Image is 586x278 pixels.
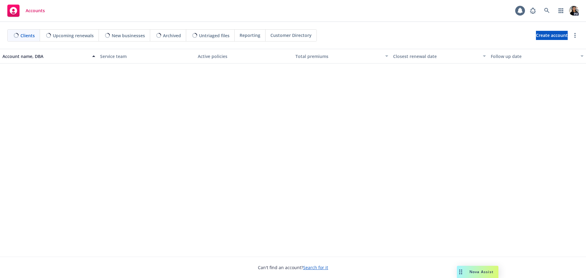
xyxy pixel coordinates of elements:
span: Create account [536,30,568,41]
span: New businesses [112,32,145,39]
span: Clients [20,32,35,39]
a: Switch app [555,5,567,17]
div: Follow up date [491,53,577,60]
div: Drag to move [457,266,465,278]
a: Accounts [5,2,47,19]
a: Search for it [303,265,328,270]
span: Upcoming renewals [53,32,94,39]
div: Account name, DBA [2,53,89,60]
span: Accounts [26,8,45,13]
div: Total premiums [295,53,382,60]
span: Reporting [240,32,260,38]
span: Can't find an account? [258,264,328,271]
span: Untriaged files [199,32,230,39]
div: Service team [100,53,193,60]
span: Nova Assist [469,269,494,274]
a: Report a Bug [527,5,539,17]
a: Search [541,5,553,17]
div: Closest renewal date [393,53,479,60]
span: Archived [163,32,181,39]
button: Follow up date [488,49,586,63]
button: Service team [98,49,195,63]
span: Customer Directory [270,32,312,38]
a: more [571,32,579,39]
img: photo [569,6,579,16]
a: Create account [536,31,568,40]
button: Active policies [195,49,293,63]
button: Closest renewal date [391,49,488,63]
button: Total premiums [293,49,391,63]
button: Nova Assist [457,266,498,278]
div: Active policies [198,53,291,60]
